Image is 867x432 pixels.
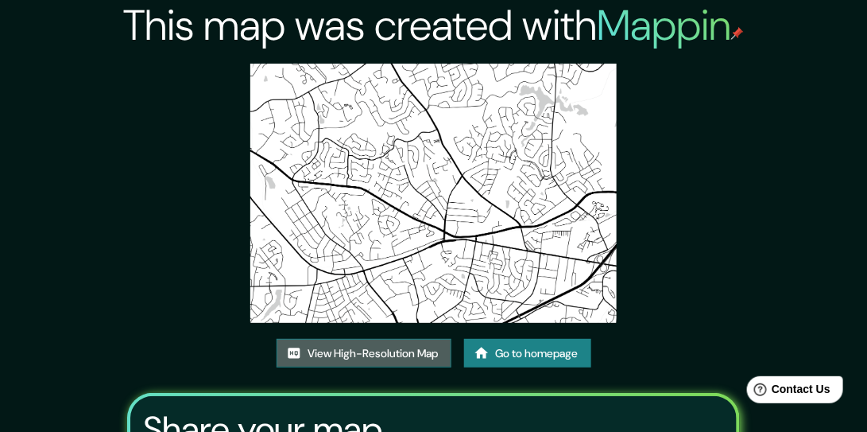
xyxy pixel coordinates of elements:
iframe: Help widget launcher [726,370,850,414]
a: View High-Resolution Map [277,339,451,368]
img: mappin-pin [731,27,744,40]
a: Go to homepage [464,339,591,368]
img: created-map [250,64,617,323]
